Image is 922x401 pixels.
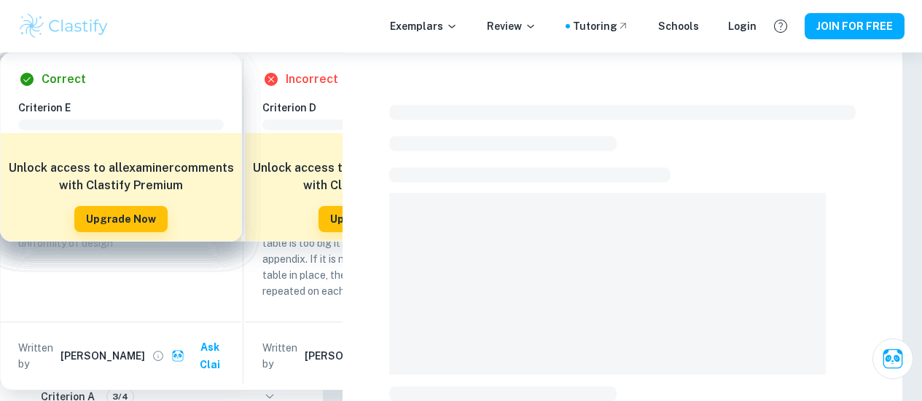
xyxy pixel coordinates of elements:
[60,348,145,364] h6: [PERSON_NAME]
[17,12,110,41] img: Clastify logo
[262,340,302,372] p: Written by
[262,100,480,116] h6: Criterion D
[319,206,412,232] button: Upgrade Now
[658,18,699,34] a: Schools
[728,18,757,34] a: Login
[171,349,185,363] img: clai.svg
[487,18,536,34] p: Review
[262,203,468,315] p: The table spreads across two pages. Tables should fit entirely on one page. If a table is too big...
[8,159,234,194] h6: Unlock access to all examiner comments with Clastify Premium
[390,18,458,34] p: Exemplars
[18,100,235,116] h6: Criterion E
[18,340,58,372] p: Written by
[286,71,338,88] h6: Incorrect
[74,206,168,232] button: Upgrade Now
[42,71,86,88] h6: Correct
[252,159,478,194] h6: Unlock access to all examiner comments with Clastify Premium
[768,14,793,39] button: Help and Feedback
[305,348,389,364] h6: [PERSON_NAME]
[148,346,168,366] button: View full profile
[573,18,629,34] a: Tutoring
[168,334,235,378] button: Ask Clai
[872,338,913,379] button: Ask Clai
[805,13,905,39] button: JOIN FOR FREE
